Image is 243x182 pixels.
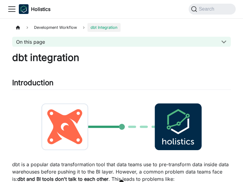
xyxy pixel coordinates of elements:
button: On this page [12,37,231,47]
h1: dbt integration [12,52,231,64]
strong: dbt and BI tools don't talk to each other [17,176,108,182]
nav: Breadcrumbs [12,23,231,32]
a: HolisticsHolisticsHolistics [19,4,50,14]
button: Toggle navigation bar [7,5,16,14]
span: dbt Integration [87,23,121,32]
img: Holistics [19,4,29,14]
h2: Introduction [12,78,231,90]
b: Holistics [31,5,50,13]
span: Search [197,6,218,12]
a: Home page [12,23,24,32]
span: Development Workflow [31,23,80,32]
img: dbt-to-holistics [12,95,231,159]
button: Search (Command+K) [189,4,236,15]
